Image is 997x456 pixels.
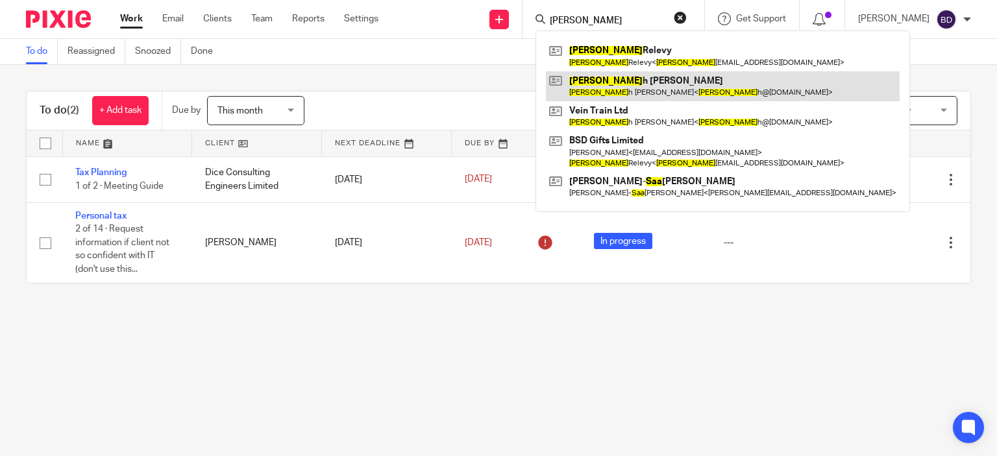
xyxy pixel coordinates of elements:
[191,39,223,64] a: Done
[322,202,452,282] td: [DATE]
[75,168,127,177] a: Tax Planning
[40,104,79,117] h1: To do
[548,16,665,27] input: Search
[465,175,492,184] span: [DATE]
[674,11,687,24] button: Clear
[75,211,127,221] a: Personal tax
[120,12,143,25] a: Work
[736,14,786,23] span: Get Support
[67,105,79,115] span: (2)
[172,104,201,117] p: Due by
[251,12,273,25] a: Team
[936,9,957,30] img: svg%3E
[203,12,232,25] a: Clients
[75,225,169,274] span: 2 of 14 · Request information if client not so confident with IT (don't use this...
[322,156,452,202] td: [DATE]
[68,39,125,64] a: Reassigned
[858,12,929,25] p: [PERSON_NAME]
[135,39,181,64] a: Snoozed
[594,233,652,249] span: In progress
[162,12,184,25] a: Email
[465,238,492,247] span: [DATE]
[217,106,263,115] span: This month
[292,12,325,25] a: Reports
[92,96,149,125] a: + Add task
[26,39,58,64] a: To do
[192,202,322,282] td: [PERSON_NAME]
[192,156,322,202] td: Dice Consulting Engineers Limited
[75,182,164,191] span: 1 of 2 · Meeting Guide
[344,12,378,25] a: Settings
[724,236,828,249] div: ---
[26,10,91,28] img: Pixie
